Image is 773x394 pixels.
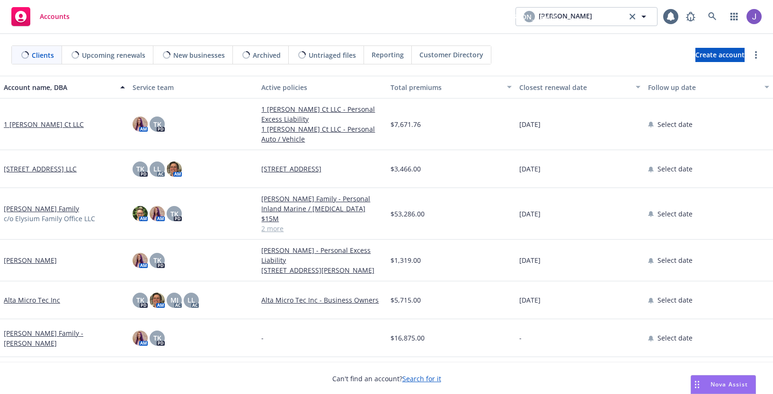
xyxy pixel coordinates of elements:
div: Account name, DBA [4,82,115,92]
img: photo [133,116,148,132]
span: Select date [657,295,693,305]
span: TK [136,164,144,174]
a: 1 [PERSON_NAME] Ct LLC - Personal Excess Liability [261,104,382,124]
button: Service team [129,76,258,98]
a: [PERSON_NAME] Family - [PERSON_NAME] [4,328,125,348]
span: - [261,333,264,343]
a: [PERSON_NAME] [4,255,57,265]
span: LL [187,295,195,305]
button: [PERSON_NAME][PERSON_NAME]clear selection [515,7,657,26]
span: TK [153,333,161,343]
span: [DATE] [519,119,541,129]
span: Can't find an account? [332,374,441,384]
a: Search [703,7,722,26]
span: Clients [32,50,54,60]
span: [DATE] [519,164,541,174]
span: LL [153,164,161,174]
button: Total premiums [387,76,515,98]
div: Follow up date [648,82,759,92]
div: Closest renewal date [519,82,630,92]
span: Accounts [40,13,70,20]
a: [PERSON_NAME] Family [4,204,79,214]
span: [PERSON_NAME] [503,12,556,22]
a: Alta Micro Tec Inc - Business Owners [261,295,382,305]
a: [PERSON_NAME] Family - Personal Inland Marine / [MEDICAL_DATA] [261,194,382,214]
img: photo [746,9,762,24]
span: $1,319.00 [391,255,421,265]
span: TK [136,295,144,305]
span: [DATE] [519,209,541,219]
a: 2 more [261,224,382,233]
a: [STREET_ADDRESS] LLC [4,164,77,174]
span: New businesses [173,50,225,60]
span: $3,466.00 [391,164,421,174]
div: Service team [133,82,254,92]
span: TK [153,255,161,265]
button: Active policies [258,76,386,98]
span: $53,286.00 [391,209,425,219]
div: Drag to move [691,376,703,394]
span: Select date [657,119,693,129]
span: [PERSON_NAME] [539,11,592,22]
div: Active policies [261,82,382,92]
img: photo [133,206,148,221]
span: - [519,333,522,343]
span: [DATE] [519,295,541,305]
span: TK [153,119,161,129]
a: [STREET_ADDRESS][PERSON_NAME] [261,265,382,275]
button: Nova Assist [691,375,756,394]
button: Follow up date [644,76,773,98]
span: Select date [657,333,693,343]
img: photo [133,253,148,268]
a: [STREET_ADDRESS] [261,164,382,174]
img: photo [150,293,165,308]
span: Select date [657,164,693,174]
a: more [750,49,762,61]
a: Create account [695,48,745,62]
span: Select date [657,255,693,265]
span: Reporting [372,50,404,60]
img: photo [133,331,148,346]
div: Total premiums [391,82,501,92]
span: [DATE] [519,255,541,265]
a: Accounts [8,3,73,30]
a: Search for it [402,374,441,383]
a: 1 [PERSON_NAME] Ct LLC [4,119,84,129]
span: $16,875.00 [391,333,425,343]
span: MJ [170,295,178,305]
span: Upcoming renewals [82,50,145,60]
span: c/o Elysium Family Office LLC [4,214,95,224]
a: 1 [PERSON_NAME] Ct LLC - Personal Auto / Vehicle [261,124,382,144]
span: Untriaged files [309,50,356,60]
span: Select date [657,209,693,219]
span: $7,671.76 [391,119,421,129]
a: [PERSON_NAME] - Personal Excess Liability [261,245,382,265]
span: TK [170,209,178,219]
a: clear selection [627,11,638,22]
a: Report a Bug [681,7,700,26]
img: photo [167,161,182,177]
img: photo [150,206,165,221]
a: Switch app [725,7,744,26]
span: $5,715.00 [391,295,421,305]
a: Alta Micro Tec Inc [4,295,60,305]
span: Archived [253,50,281,60]
button: Closest renewal date [515,76,644,98]
span: Nova Assist [711,380,748,388]
span: Customer Directory [419,50,483,60]
span: Create account [695,46,745,64]
a: $15M [261,214,382,224]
